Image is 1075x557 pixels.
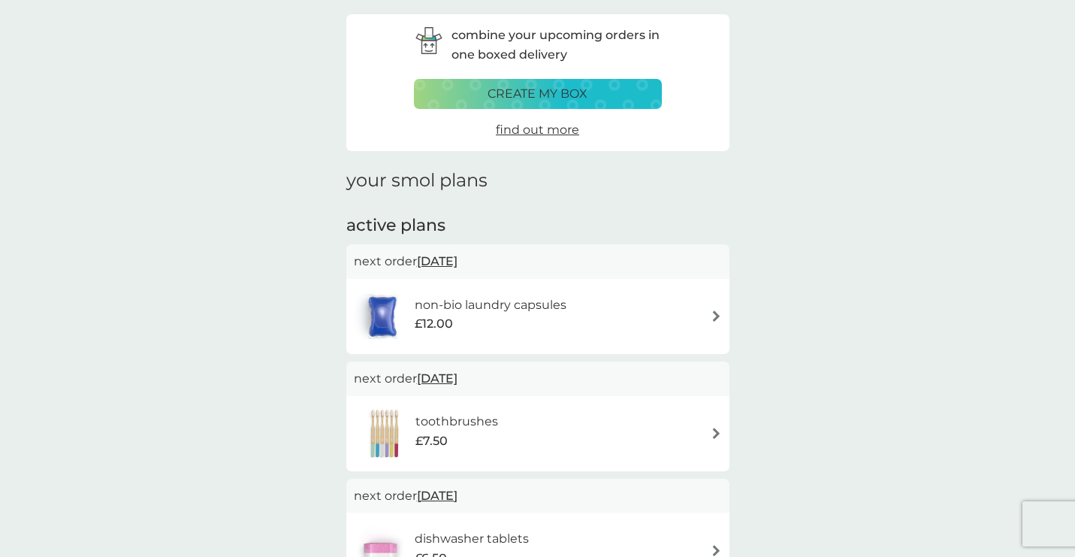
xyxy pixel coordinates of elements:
p: combine your upcoming orders in one boxed delivery [451,26,662,64]
img: arrow right [711,310,722,322]
h1: your smol plans [346,170,729,192]
a: find out more [496,120,579,140]
span: £12.00 [415,314,453,334]
button: create my box [414,79,662,109]
p: create my box [488,84,587,104]
p: next order [354,486,722,506]
img: arrow right [711,545,722,556]
h6: dishwasher tablets [415,529,529,549]
span: £7.50 [415,431,448,451]
span: find out more [496,123,579,137]
h6: non-bio laundry capsules [415,295,566,315]
span: [DATE] [417,247,457,276]
img: non-bio laundry capsules [354,290,411,343]
img: toothbrushes [354,407,415,460]
p: next order [354,369,722,389]
span: [DATE] [417,481,457,510]
h6: toothbrushes [415,412,498,431]
img: arrow right [711,428,722,439]
p: next order [354,252,722,271]
h2: active plans [346,214,729,238]
span: [DATE] [417,364,457,393]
